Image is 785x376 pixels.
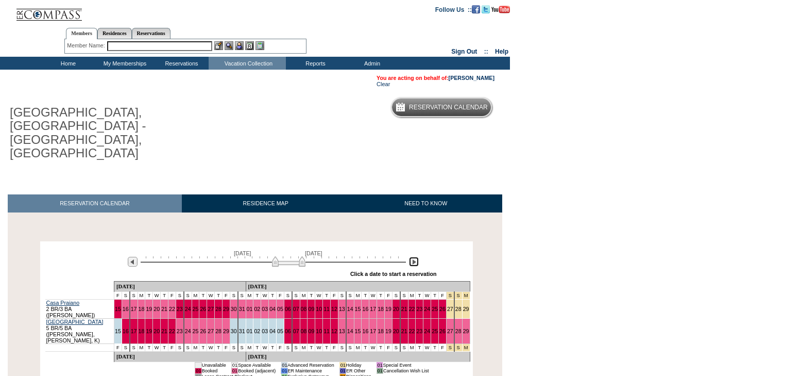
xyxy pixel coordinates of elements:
[269,306,276,312] a: 04
[139,328,145,334] a: 18
[346,368,371,373] td: ER Other
[339,362,346,368] td: 01
[114,281,246,291] td: [DATE]
[331,291,338,299] td: F
[8,194,182,212] a: RESERVATION CALENDAR
[346,291,354,299] td: S
[247,328,253,334] a: 01
[130,344,138,351] td: S
[176,291,183,299] td: S
[67,41,107,50] div: Member Name:
[323,344,331,351] td: T
[45,299,114,318] td: 2 BR/3 BA ([PERSON_NAME])
[377,362,383,368] td: 01
[215,306,221,312] a: 28
[177,306,183,312] a: 23
[138,291,145,299] td: M
[370,328,376,334] a: 17
[409,257,419,267] img: Next
[455,328,462,334] a: 28
[207,344,215,351] td: W
[46,319,104,325] a: [GEOGRAPHIC_DATA]
[377,81,390,87] a: Clear
[424,328,430,334] a: 24
[446,291,454,299] td: Independence Day 2026 - Saturday to Saturday
[261,291,269,299] td: W
[401,328,407,334] a: 21
[146,306,152,312] a: 19
[182,194,350,212] a: RESIDENCE MAP
[383,368,429,373] td: Cancellation Wish List
[253,344,261,351] td: T
[347,306,353,312] a: 14
[316,328,322,334] a: 10
[424,306,430,312] a: 24
[383,362,429,368] td: Special Event
[123,306,129,312] a: 16
[192,291,199,299] td: M
[331,344,338,351] td: F
[66,28,97,39] a: Members
[308,344,315,351] td: T
[393,328,399,334] a: 20
[416,291,423,299] td: T
[169,328,175,334] a: 22
[293,306,299,312] a: 07
[97,28,132,39] a: Residences
[168,344,176,351] td: F
[195,362,201,368] td: 01
[300,344,308,351] td: M
[323,291,331,299] td: T
[439,291,447,299] td: F
[185,328,191,334] a: 24
[208,328,214,334] a: 27
[301,306,307,312] a: 08
[193,328,199,334] a: 25
[339,368,346,373] td: 01
[207,291,215,299] td: W
[308,291,315,299] td: T
[209,57,286,70] td: Vacation Collection
[286,57,343,70] td: Reports
[408,344,416,351] td: M
[161,291,168,299] td: T
[305,250,322,256] span: [DATE]
[339,306,345,312] a: 13
[463,328,469,334] a: 29
[472,6,480,12] a: Become our fan on Facebook
[416,344,423,351] td: T
[231,306,237,312] a: 30
[346,362,371,368] td: Holiday
[378,328,384,334] a: 18
[347,328,353,334] a: 14
[462,344,470,351] td: Independence Day 2026 - Saturday to Saturday
[408,291,416,299] td: M
[231,328,237,334] a: 30
[168,291,176,299] td: F
[315,344,323,351] td: W
[138,344,145,351] td: M
[254,328,260,334] a: 02
[416,328,422,334] a: 23
[152,57,209,70] td: Reservations
[238,291,246,299] td: S
[293,328,299,334] a: 07
[449,75,494,81] a: [PERSON_NAME]
[184,291,192,299] td: S
[184,344,192,351] td: S
[146,328,152,334] a: 19
[281,362,287,368] td: 01
[239,306,245,312] a: 31
[362,344,369,351] td: T
[114,351,246,362] td: [DATE]
[349,194,502,212] a: NEED TO KNOW
[199,344,207,351] td: T
[378,306,384,312] a: 18
[277,344,284,351] td: F
[292,291,300,299] td: S
[401,306,407,312] a: 21
[482,5,490,13] img: Follow us on Twitter
[223,291,230,299] td: F
[287,362,334,368] td: Advanced Reservation
[362,306,368,312] a: 16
